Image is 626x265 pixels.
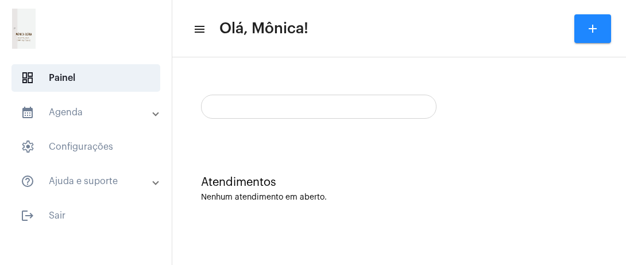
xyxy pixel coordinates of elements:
[21,106,34,119] mat-icon: sidenav icon
[9,6,38,52] img: 21e865a3-0c32-a0ee-b1ff-d681ccd3ac4b.png
[11,133,160,161] span: Configurações
[193,22,204,36] mat-icon: sidenav icon
[21,174,34,188] mat-icon: sidenav icon
[21,140,34,154] span: sidenav icon
[11,202,160,229] span: Sair
[21,209,34,223] mat-icon: sidenav icon
[21,174,153,188] mat-panel-title: Ajuda e suporte
[219,20,308,38] span: Olá, Mônica!
[21,71,34,85] span: sidenav icon
[21,106,153,119] mat-panel-title: Agenda
[586,22,600,36] mat-icon: add
[201,176,597,189] div: Atendimentos
[7,99,172,126] mat-expansion-panel-header: sidenav iconAgenda
[201,193,597,202] div: Nenhum atendimento em aberto.
[7,167,172,195] mat-expansion-panel-header: sidenav iconAjuda e suporte
[11,64,160,92] span: Painel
